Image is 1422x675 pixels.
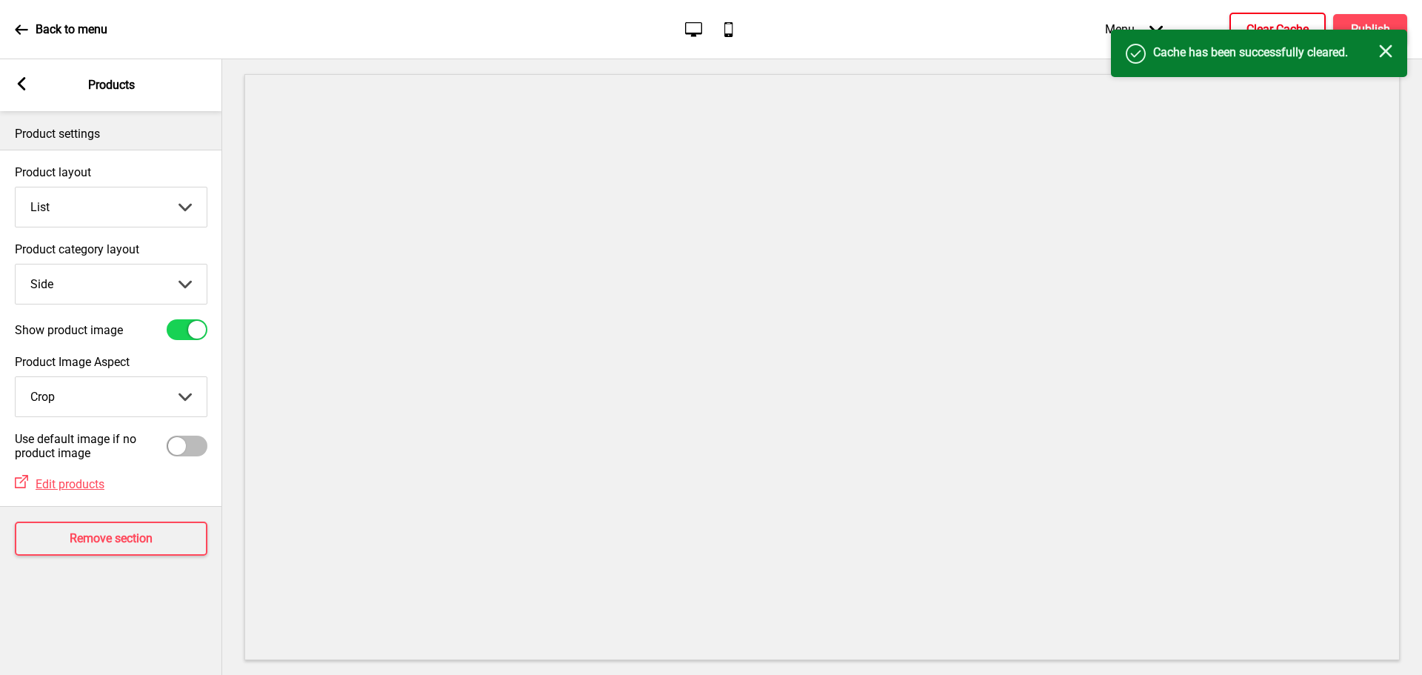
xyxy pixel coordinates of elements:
[1229,13,1326,47] button: Clear Cache
[15,10,107,50] a: Back to menu
[1333,14,1407,45] button: Publish
[88,77,135,93] p: Products
[15,432,167,460] label: Use default image if no product image
[36,21,107,38] p: Back to menu
[15,126,207,142] p: Product settings
[1153,44,1379,61] h4: Cache has been successfully cleared.
[15,242,207,256] label: Product category layout
[28,477,104,491] a: Edit products
[15,355,207,369] label: Product Image Aspect
[1246,21,1309,38] h4: Clear Cache
[15,165,207,179] label: Product layout
[15,323,123,337] label: Show product image
[1090,7,1178,51] div: Menu
[36,477,104,491] span: Edit products
[1351,21,1390,38] h4: Publish
[70,531,153,547] h4: Remove section
[15,522,207,556] button: Remove section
